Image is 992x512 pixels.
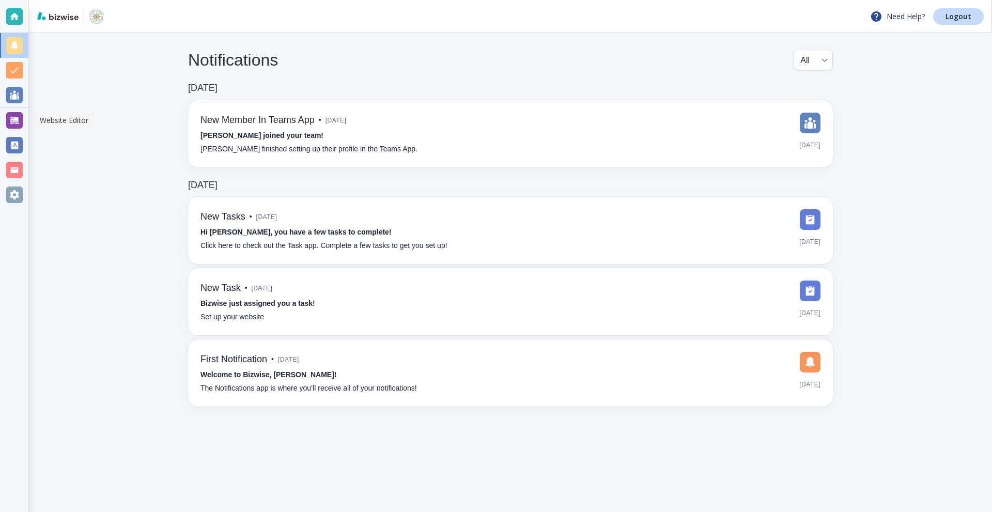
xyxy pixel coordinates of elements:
p: • [319,115,321,126]
a: Logout [933,8,984,25]
p: Need Help? [870,10,925,23]
span: [DATE] [278,352,299,367]
p: Logout [946,13,971,20]
p: • [271,354,274,365]
a: First Notification•[DATE]Welcome to Bizwise, [PERSON_NAME]!The Notifications app is where you’ll ... [188,339,833,407]
img: DashboardSidebarTasks.svg [800,209,820,230]
strong: [PERSON_NAME] joined your team! [200,131,323,139]
p: [PERSON_NAME] finished setting up their profile in the Teams App. [200,144,417,155]
h6: New Task [200,283,241,294]
a: New Tasks•[DATE]Hi [PERSON_NAME], you have a few tasks to complete!Click here to check out the Ta... [188,197,833,264]
h6: New Tasks [200,211,245,223]
span: [DATE] [256,209,277,225]
strong: Welcome to Bizwise, [PERSON_NAME]! [200,370,336,379]
strong: Bizwise just assigned you a task! [200,299,315,307]
h6: First Notification [200,354,267,365]
h6: [DATE] [188,83,218,94]
div: All [800,50,826,70]
p: Website Editor [40,115,88,126]
span: [DATE] [252,281,273,296]
p: Set up your website [200,312,264,323]
span: [DATE] [799,377,820,392]
img: DashboardSidebarTeams.svg [800,113,820,133]
img: bizwise [37,12,79,20]
a: New Task•[DATE]Bizwise just assigned you a task!Set up your website[DATE] [188,268,833,335]
a: New Member In Teams App•[DATE][PERSON_NAME] joined your team![PERSON_NAME] finished setting up th... [188,100,833,167]
p: The Notifications app is where you’ll receive all of your notifications! [200,383,417,394]
h6: [DATE] [188,180,218,191]
p: • [250,211,252,223]
h4: Notifications [188,50,278,70]
p: Click here to check out the Task app. Complete a few tasks to get you set up! [200,240,447,252]
img: DashboardSidebarNotification.svg [800,352,820,373]
img: Middle Mission [87,8,106,25]
span: [DATE] [799,234,820,250]
span: [DATE] [799,137,820,153]
span: [DATE] [799,305,820,321]
h6: New Member In Teams App [200,115,315,126]
span: [DATE] [326,113,347,128]
img: DashboardSidebarTasks.svg [800,281,820,301]
strong: Hi [PERSON_NAME], you have a few tasks to complete! [200,228,392,236]
p: • [245,283,247,294]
